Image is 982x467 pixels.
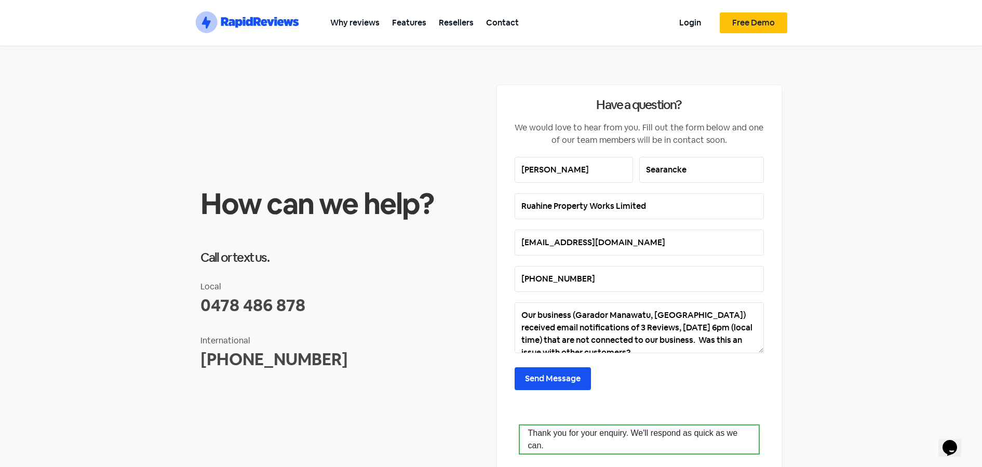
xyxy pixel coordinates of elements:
div: Local [200,281,486,293]
input: Send Message [515,367,591,390]
a: Features [386,11,433,34]
div: We would love to hear from you. Fill out the form below and one of our team members will be in co... [515,122,764,146]
a: Login [673,11,707,34]
div: International [200,335,486,347]
a: Free Demo [720,12,787,33]
input: Email address* [515,230,764,256]
input: First name* [515,157,633,183]
input: Business name* [515,193,764,219]
iframe: chat widget [938,425,972,457]
h2: Have a question? [515,99,764,111]
input: Mobile number* [515,266,764,292]
div: [PHONE_NUMBER] [200,347,486,372]
span: Free Demo [732,19,775,27]
div: Thank you for your enquiry. We'll respond as quick as we can. [519,424,760,455]
h2: How can we help? [200,189,486,218]
div: 0478 486 878 [200,293,486,318]
a: Contact [480,11,525,34]
h2: Call or text us. [200,251,486,264]
a: Why reviews [324,11,386,34]
input: Last name* [639,157,764,183]
a: Resellers [433,11,480,34]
